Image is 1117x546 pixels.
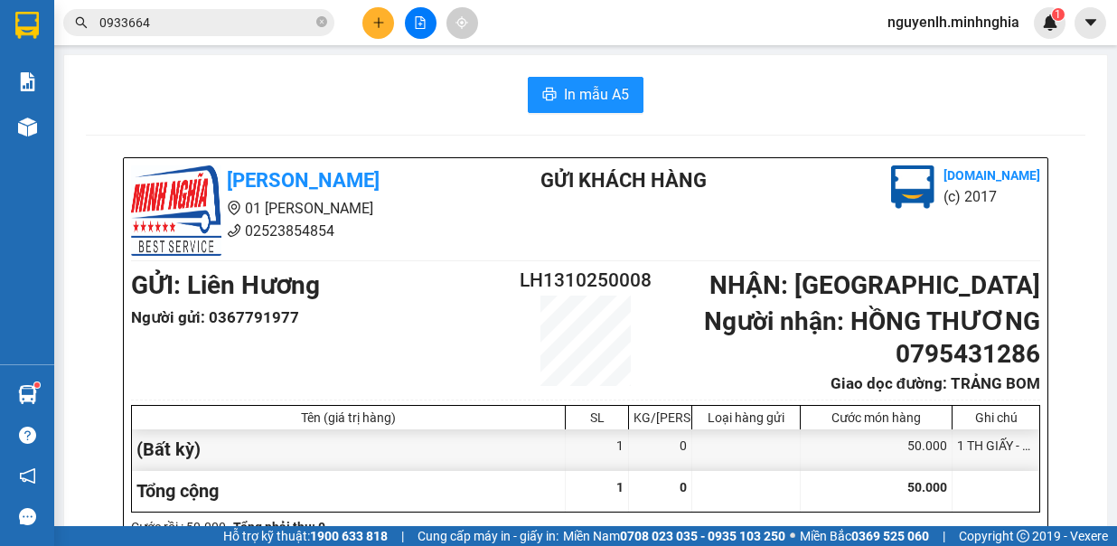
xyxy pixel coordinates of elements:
span: file-add [414,16,427,29]
button: plus [362,7,394,39]
span: message [19,508,36,525]
span: notification [19,467,36,485]
img: warehouse-icon [18,385,37,404]
div: Cước rồi : 50.000 [131,517,226,537]
span: close-circle [316,16,327,27]
button: printerIn mẫu A5 [528,77,643,113]
span: phone [227,223,241,238]
img: solution-icon [18,72,37,91]
div: SL [570,410,624,425]
li: (c) 2017 [943,185,1040,208]
span: | [943,526,945,546]
span: Miền Bắc [800,526,929,546]
span: close-circle [316,14,327,32]
div: 0 [629,429,692,470]
div: (Bất kỳ) [132,429,566,470]
b: Gửi khách hàng [540,169,707,192]
li: 01 [PERSON_NAME] [131,197,467,220]
div: 1 TH GIẤY - NHO [953,429,1039,470]
img: logo.jpg [131,165,221,256]
span: 50.000 [907,480,947,494]
b: [PERSON_NAME] [227,169,380,192]
div: Ghi chú [957,410,1035,425]
div: Cước món hàng [805,410,947,425]
div: 50.000 [801,429,953,470]
span: plus [372,16,385,29]
img: warehouse-icon [18,118,37,136]
b: Tổng phải thu: 0 [233,520,325,534]
b: [DOMAIN_NAME] [943,168,1040,183]
span: question-circle [19,427,36,444]
span: | [401,526,404,546]
img: logo-vxr [15,12,39,39]
span: caret-down [1083,14,1099,31]
span: ⚪️ [790,532,795,540]
div: Loại hàng gửi [697,410,795,425]
strong: 0369 525 060 [851,529,929,543]
b: Giao dọc đường: TRẢNG BOM [831,374,1040,392]
span: environment [227,201,241,215]
span: nguyenlh.minhnghia [873,11,1034,33]
button: file-add [405,7,436,39]
span: copyright [1017,530,1029,542]
div: 1 [566,429,629,470]
b: GỬI : Liên Hương [131,270,320,300]
span: Miền Nam [563,526,785,546]
div: KG/[PERSON_NAME] [634,410,687,425]
img: logo.jpg [891,165,934,209]
span: In mẫu A5 [564,83,629,106]
span: Cung cấp máy in - giấy in: [418,526,558,546]
input: Tìm tên, số ĐT hoặc mã đơn [99,13,313,33]
b: Người nhận : HỒNG THƯƠNG 0795431286 [704,306,1040,369]
div: Tên (giá trị hàng) [136,410,560,425]
sup: 1 [34,382,40,388]
span: 1 [616,480,624,494]
b: NHẬN : [GEOGRAPHIC_DATA] [709,270,1040,300]
span: aim [455,16,468,29]
li: 02523854854 [131,220,467,242]
span: Tổng cộng [136,480,219,502]
span: 0 [680,480,687,494]
span: printer [542,87,557,104]
span: search [75,16,88,29]
img: icon-new-feature [1042,14,1058,31]
strong: 1900 633 818 [310,529,388,543]
span: 1 [1055,8,1061,21]
b: Người gửi : 0367791977 [131,308,299,326]
span: Hỗ trợ kỹ thuật: [223,526,388,546]
button: aim [446,7,478,39]
h2: LH1310250008 [510,266,662,296]
button: caret-down [1075,7,1106,39]
strong: 0708 023 035 - 0935 103 250 [620,529,785,543]
sup: 1 [1052,8,1065,21]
